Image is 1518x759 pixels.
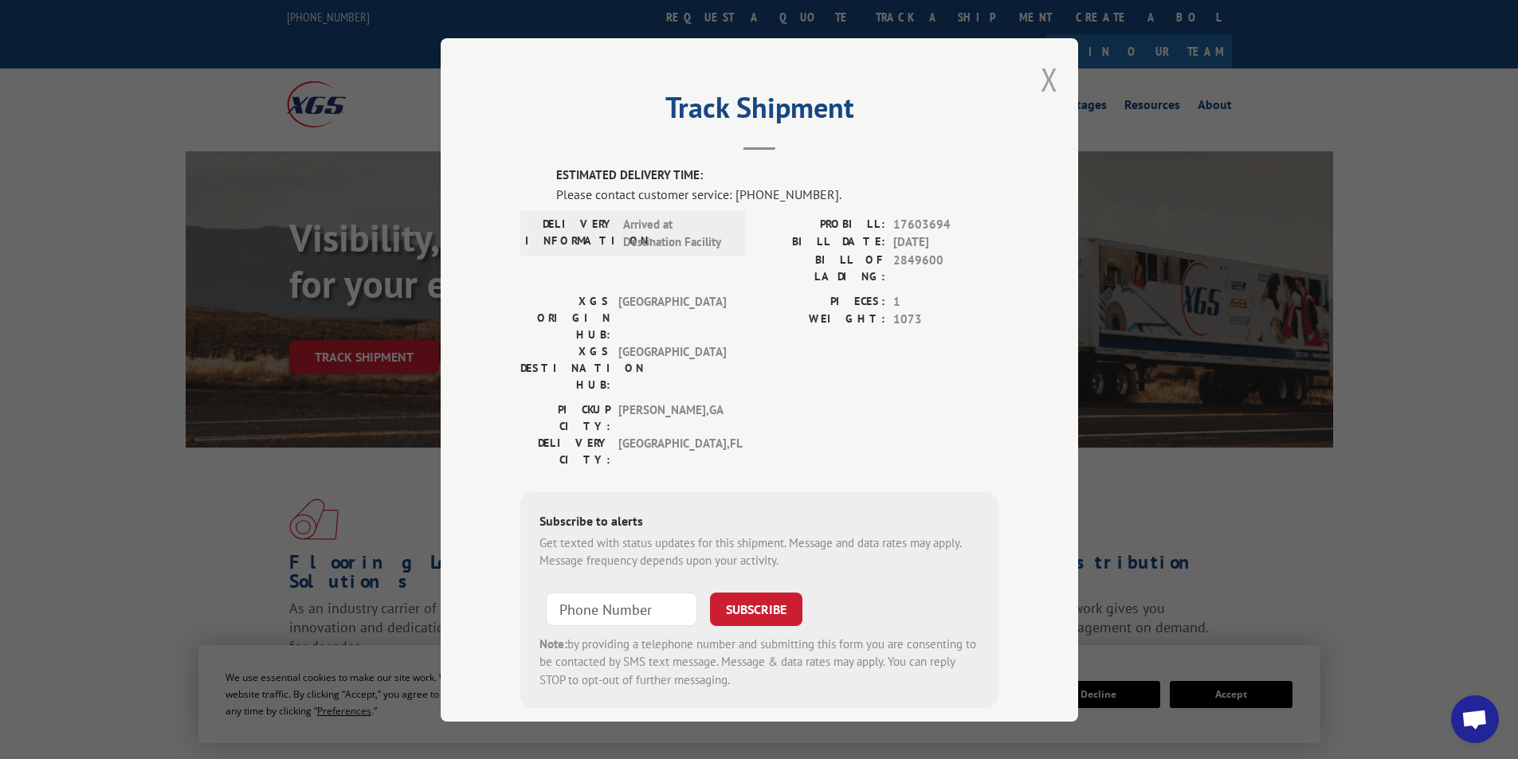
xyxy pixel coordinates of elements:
strong: Note: [539,636,567,651]
button: SUBSCRIBE [710,592,802,625]
span: [GEOGRAPHIC_DATA] [618,292,726,342]
label: XGS DESTINATION HUB: [520,342,610,393]
label: DELIVERY CITY: [520,434,610,468]
div: Open chat [1451,695,1499,743]
span: [PERSON_NAME] , GA [618,401,726,434]
h2: Track Shipment [520,96,998,127]
label: XGS ORIGIN HUB: [520,292,610,342]
span: [GEOGRAPHIC_DATA] [618,342,726,393]
span: Arrived at Destination Facility [623,215,731,251]
div: Subscribe to alerts [539,511,979,534]
span: 2849600 [893,251,998,284]
label: ESTIMATED DELIVERY TIME: [556,166,998,185]
label: DELIVERY INFORMATION: [525,215,615,251]
span: [GEOGRAPHIC_DATA] , FL [618,434,726,468]
label: BILL DATE: [759,233,885,252]
div: by providing a telephone number and submitting this form you are consenting to be contacted by SM... [539,635,979,689]
span: 17603694 [893,215,998,233]
label: PROBILL: [759,215,885,233]
label: WEIGHT: [759,311,885,329]
label: PICKUP CITY: [520,401,610,434]
input: Phone Number [546,592,697,625]
span: 1 [893,292,998,311]
label: BILL OF LADING: [759,251,885,284]
span: [DATE] [893,233,998,252]
label: PIECES: [759,292,885,311]
div: Please contact customer service: [PHONE_NUMBER]. [556,184,998,203]
div: Get texted with status updates for this shipment. Message and data rates may apply. Message frequ... [539,534,979,569]
button: Close modal [1041,58,1058,100]
span: 1073 [893,311,998,329]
